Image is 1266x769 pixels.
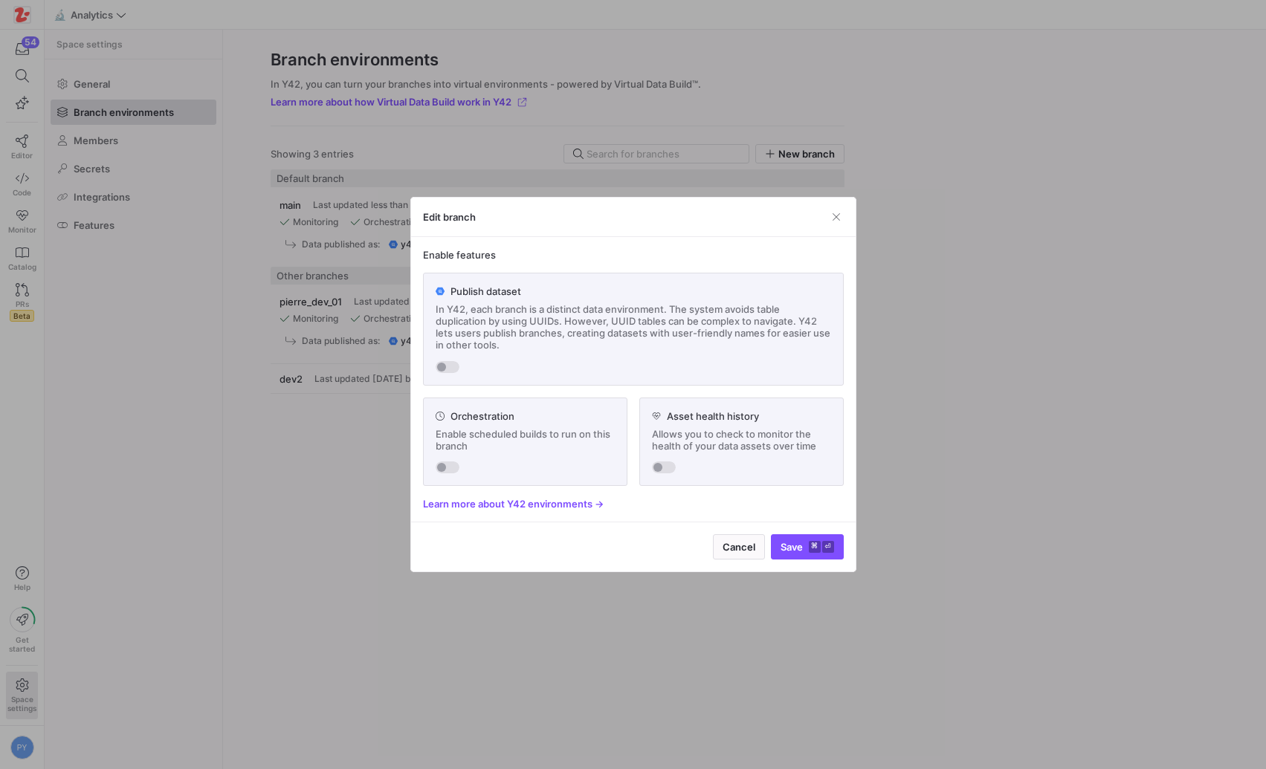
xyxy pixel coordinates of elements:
[723,541,755,553] span: Cancel
[667,410,759,422] span: Asset health history
[450,285,521,297] span: Publish dataset
[436,428,615,452] span: Enable scheduled builds to run on this branch
[713,534,765,559] button: Cancel
[652,428,831,452] span: Allows you to check to monitor the health of your data assets over time
[423,211,476,223] h3: Edit branch
[822,541,834,553] kbd: ⏎
[423,249,844,261] span: Enable features
[809,541,821,553] kbd: ⌘
[781,541,834,553] span: Save
[423,498,844,510] a: Learn more about Y42 environments ->
[450,410,514,422] span: Orchestration
[771,534,844,559] button: Save⌘⏎
[436,303,831,351] span: In Y42, each branch is a distinct data environment. The system avoids table duplication by using ...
